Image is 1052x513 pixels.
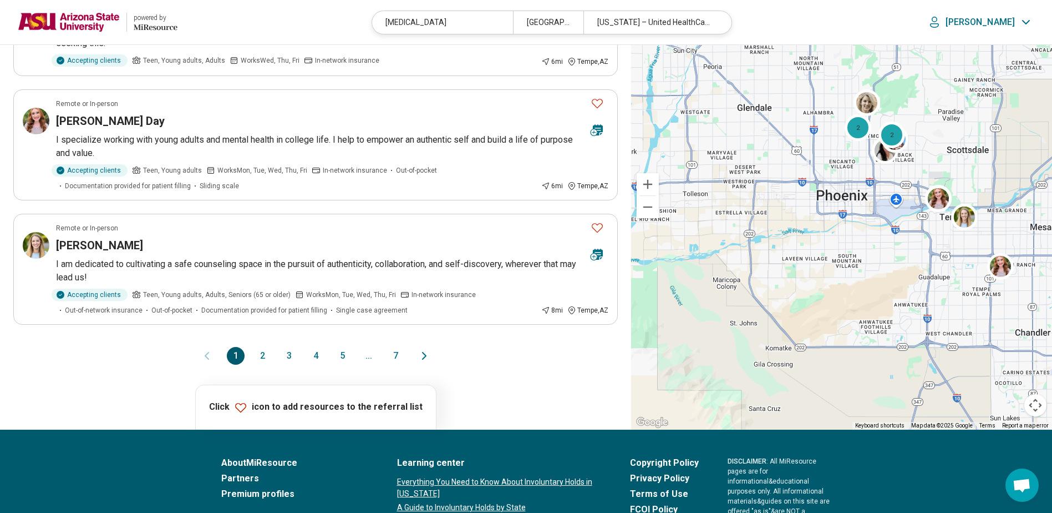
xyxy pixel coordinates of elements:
[567,181,608,191] div: Tempe , AZ
[541,305,563,315] div: 8 mi
[56,113,165,129] h3: [PERSON_NAME] Day
[65,305,143,315] span: Out-of-network insurance
[56,99,118,109] p: Remote or In-person
[637,196,659,218] button: Zoom out
[227,347,245,365] button: 1
[315,56,379,66] span: In-network insurance
[18,9,177,36] a: Arizona State Universitypowered by
[323,165,387,175] span: In-network insurance
[630,456,699,470] a: Copyright Policy
[280,347,298,365] button: 3
[333,347,351,365] button: 5
[634,415,670,430] img: Google
[336,305,408,315] span: Single case agreement
[979,423,995,429] a: Terms (opens in new tab)
[911,423,973,429] span: Map data ©2025 Google
[1024,394,1046,416] button: Map camera controls
[878,121,905,148] div: 2
[1005,469,1039,502] div: Open chat
[630,487,699,501] a: Terms of Use
[143,165,202,175] span: Teen, Young adults
[844,114,871,140] div: 2
[241,56,299,66] span: Works Wed, Thu, Fri
[151,305,192,315] span: Out-of-pocket
[221,487,368,501] a: Premium profiles
[586,217,608,239] button: Favorite
[637,173,659,195] button: Zoom in
[221,456,368,470] a: AboutMiResource
[387,347,404,365] button: 7
[418,347,431,365] button: Next page
[65,181,191,191] span: Documentation provided for patient filling
[200,181,239,191] span: Sliding scale
[1002,423,1049,429] a: Report a map error
[397,456,601,470] a: Learning center
[630,472,699,485] a: Privacy Policy
[567,57,608,67] div: Tempe , AZ
[143,290,291,300] span: Teen, Young adults, Adults, Seniors (65 or older)
[209,401,423,414] p: Click icon to add resources to the referral list
[200,347,214,365] button: Previous page
[396,165,437,175] span: Out-of-pocket
[946,17,1015,28] p: [PERSON_NAME]
[586,92,608,115] button: Favorite
[372,11,513,34] div: [MEDICAL_DATA]
[56,223,118,233] p: Remote or In-person
[513,11,583,34] div: [GEOGRAPHIC_DATA], [GEOGRAPHIC_DATA]
[52,164,128,177] div: Accepting clients
[56,258,608,284] p: I am dedicated to cultivating a safe counseling space in the pursuit of authenticity, collaborati...
[397,476,601,500] a: Everything You Need to Know About Involuntary Holds in [US_STATE]
[143,56,225,66] span: Teen, Young adults, Adults
[541,181,563,191] div: 6 mi
[583,11,724,34] div: [US_STATE] – United HealthCare
[217,165,307,175] span: Works Mon, Tue, Wed, Thu, Fri
[201,305,327,315] span: Documentation provided for patient filling
[221,472,368,485] a: Partners
[56,238,143,253] h3: [PERSON_NAME]
[253,347,271,365] button: 2
[307,347,324,365] button: 4
[134,13,177,23] div: powered by
[855,422,904,430] button: Keyboard shortcuts
[541,57,563,67] div: 6 mi
[567,305,608,315] div: Tempe , AZ
[52,289,128,301] div: Accepting clients
[728,457,766,465] span: DISCLAIMER
[56,133,608,160] p: I specialize working with young adults and mental health in college life. I help to empower an au...
[52,54,128,67] div: Accepting clients
[411,290,476,300] span: In-network insurance
[18,9,120,36] img: Arizona State University
[360,347,378,365] span: ...
[306,290,396,300] span: Works Mon, Tue, Wed, Thu, Fri
[634,415,670,430] a: Open this area in Google Maps (opens a new window)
